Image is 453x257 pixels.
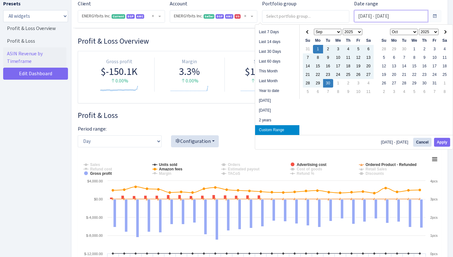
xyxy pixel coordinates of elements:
li: Last Month [255,76,299,86]
text: 4pcs [430,179,438,183]
div: Sales [227,58,292,65]
td: 7 [323,88,333,96]
th: Th [343,36,353,45]
td: 17 [333,62,343,70]
button: Apply [434,138,450,147]
h3: Widget #30 [78,37,441,46]
td: 11 [440,53,450,62]
td: 17 [430,62,440,70]
td: 2 [379,88,389,96]
td: 14 [303,62,313,70]
td: 7 [430,88,440,96]
th: Tu [399,36,409,45]
tspan: Gross profit [90,171,112,176]
tspan: Discounts [365,171,384,176]
li: Last 30 Days [255,47,299,57]
td: 18 [440,62,450,70]
td: 15 [313,62,323,70]
td: 16 [323,62,333,70]
th: Su [379,36,389,45]
td: 22 [409,70,419,79]
li: 2 years [255,115,299,125]
td: 1 [440,79,450,88]
text: 0pcs [430,252,438,256]
td: 7 [399,53,409,62]
tspan: Sales [90,162,100,167]
th: Mo [313,36,323,45]
th: Th [419,36,430,45]
a: ASIN Revenue by Timeframe [3,47,66,68]
td: 6 [313,88,323,96]
h3: Widget #28 [78,111,441,120]
span: AMC [225,14,233,19]
button: Cancel [413,138,431,147]
li: Custom Range [255,125,299,135]
td: 29 [313,79,323,88]
tspan: TACoS [228,171,240,176]
td: 31 [430,79,440,88]
td: 12 [353,53,364,62]
span: Remove all items [152,13,154,19]
td: 14 [399,62,409,70]
th: Su [303,36,313,45]
li: Last 7 Days [255,27,299,37]
td: 10 [430,53,440,62]
tspan: Orders [228,162,241,167]
th: Tu [323,36,333,45]
td: 28 [399,79,409,88]
span: US [235,14,241,19]
div: $-150.1K [87,65,152,77]
td: 11 [364,88,374,96]
td: 6 [364,45,374,53]
td: 12 [379,62,389,70]
span: ENERGYbits Inc. <span class="badge badge-success">Current</span><span class="badge badge-primary"... [82,13,157,19]
td: 28 [379,45,389,53]
th: Sa [364,36,374,45]
td: 20 [364,62,374,70]
td: 26 [353,70,364,79]
th: Fr [353,36,364,45]
div: 0.00% [87,77,152,85]
td: 27 [389,79,399,88]
tspan: Units sold [159,162,177,167]
div: Margin [157,58,222,65]
th: We [409,36,419,45]
td: 4 [399,88,409,96]
tspan: Refund % [297,171,314,176]
li: This Month [255,66,299,76]
td: 10 [333,53,343,62]
span: [DATE] - [DATE] [381,140,411,144]
th: We [333,36,343,45]
td: 8 [440,88,450,96]
li: Last 14 days [255,37,299,47]
label: Period range: [78,125,107,133]
td: 28 [303,79,313,88]
td: 7 [303,53,313,62]
td: 3 [389,88,399,96]
td: 25 [343,70,353,79]
text: $-12,000.00 [84,252,103,256]
td: 10 [353,88,364,96]
td: 27 [364,70,374,79]
div: Gross profit [87,58,152,65]
td: 5 [379,53,389,62]
div: $18.8K [227,65,292,77]
td: 18 [343,62,353,70]
tspan: Refund cost [90,167,112,171]
li: [DATE] [255,106,299,115]
span: ENERGYbits Inc. <span class="badge badge-success">Seller</span><span class="badge badge-primary">... [170,10,257,22]
td: 30 [323,79,333,88]
li: Year to date [255,86,299,96]
td: 5 [409,88,419,96]
td: 15 [409,62,419,70]
td: 22 [313,70,323,79]
tspan: Cost of goods [297,167,322,171]
td: 13 [364,53,374,62]
td: 3 [430,45,440,53]
td: 2 [323,45,333,53]
td: 25 [440,70,450,79]
td: 23 [419,70,430,79]
div: 3.3% [157,65,222,77]
a: Profit & Loss Overview [3,22,66,35]
li: [DATE] [255,96,299,106]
